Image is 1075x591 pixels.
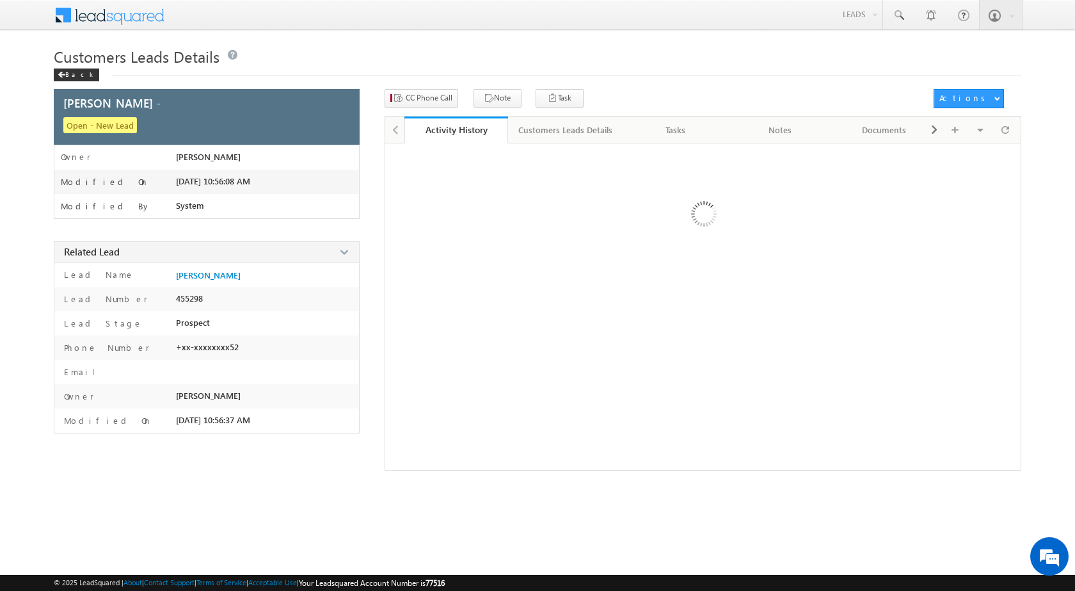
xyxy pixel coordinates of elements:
[624,117,728,143] a: Tasks
[738,122,821,138] div: Notes
[61,415,152,426] label: Modified On
[61,366,105,378] label: Email
[637,150,769,282] img: Loading ...
[176,391,241,401] span: [PERSON_NAME]
[63,97,161,109] span: [PERSON_NAME] -
[176,176,250,186] span: [DATE] 10:56:08 AM
[176,200,204,211] span: System
[176,415,250,425] span: [DATE] 10:56:37 AM
[728,117,832,143] a: Notes
[61,318,143,329] label: Lead Stage
[54,577,445,589] span: © 2025 LeadSquared | | | | |
[61,391,94,402] label: Owner
[248,578,297,587] a: Acceptable Use
[404,117,509,143] a: Activity History
[934,89,1004,108] button: Actions
[176,270,241,280] a: [PERSON_NAME]
[61,269,134,280] label: Lead Name
[61,293,148,305] label: Lead Number
[832,117,937,143] a: Documents
[64,245,120,258] span: Related Lead
[144,578,195,587] a: Contact Support
[385,89,458,108] button: CC Phone Call
[54,69,99,81] div: Back
[61,177,149,187] label: Modified On
[123,578,142,587] a: About
[61,201,151,211] label: Modified By
[176,318,210,328] span: Prospect
[634,122,717,138] div: Tasks
[176,152,241,162] span: [PERSON_NAME]
[176,293,203,304] span: 455298
[196,578,246,587] a: Terms of Service
[63,117,137,133] span: Open - New Lead
[536,89,584,108] button: Task
[939,92,990,104] div: Actions
[414,124,499,136] div: Activity History
[843,122,925,138] div: Documents
[299,578,445,588] span: Your Leadsquared Account Number is
[61,152,91,162] label: Owner
[54,46,219,67] span: Customers Leads Details
[474,89,522,108] button: Note
[518,122,612,138] div: Customers Leads Details
[426,578,445,588] span: 77516
[508,117,624,143] a: Customers Leads Details
[61,342,150,353] label: Phone Number
[406,92,452,104] span: CC Phone Call
[176,342,239,352] span: +xx-xxxxxxxx52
